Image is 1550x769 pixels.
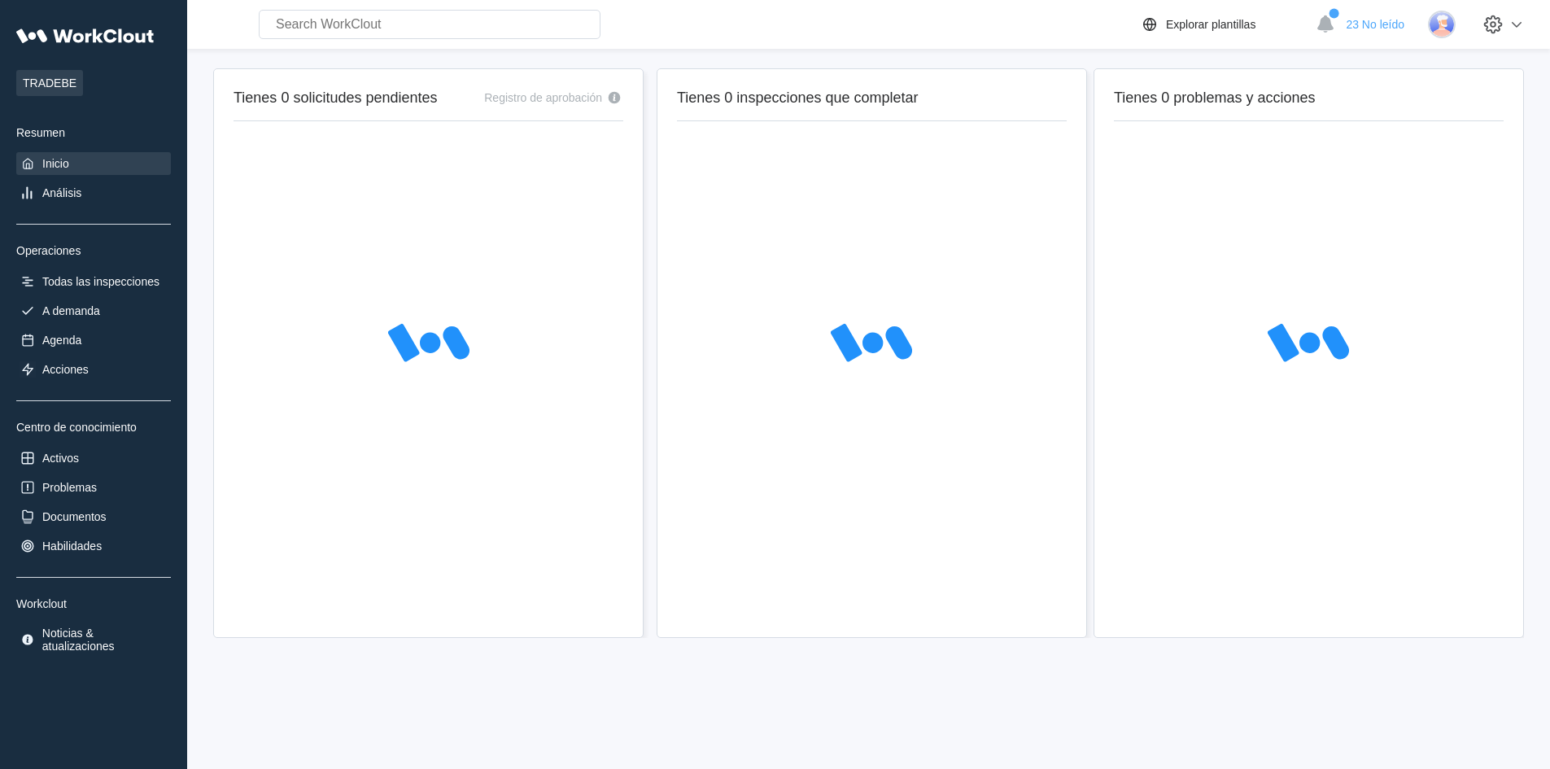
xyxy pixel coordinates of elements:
input: Search WorkClout [259,10,600,39]
div: Operaciones [16,244,171,257]
a: Análisis [16,181,171,204]
a: Inicio [16,152,171,175]
h2: Tienes 0 solicitudes pendientes [234,89,438,107]
div: Explorar plantillas [1166,18,1256,31]
div: Activos [42,452,79,465]
div: Centro de conocimiento [16,421,171,434]
div: Problemas [42,481,97,494]
a: Todas las inspecciones [16,270,171,293]
a: Agenda [16,329,171,352]
div: Noticias & atualizaciones [42,627,168,653]
img: user-3.png [1428,11,1456,38]
span: 23 No leído [1346,18,1404,31]
h2: Tienes 0 inspecciones que completar [677,89,1067,107]
a: Problemas [16,476,171,499]
a: A demanda [16,299,171,322]
div: Acciones [42,363,89,376]
a: Documentos [16,505,171,528]
div: Documentos [42,510,107,523]
a: Habilidades [16,535,171,557]
div: Habilidades [42,540,102,553]
div: Inicio [42,157,69,170]
div: A demanda [42,304,100,317]
a: Acciones [16,358,171,381]
a: Noticias & atualizaciones [16,623,171,656]
a: Explorar plantillas [1140,15,1308,34]
div: Análisis [42,186,81,199]
a: Activos [16,447,171,470]
h2: Tienes 0 problemas y acciones [1114,89,1504,107]
div: Todas las inspecciones [42,275,159,288]
div: Registro de aprobación [484,91,602,104]
div: Agenda [42,334,81,347]
span: TRADEBE [16,70,83,96]
div: Resumen [16,126,171,139]
div: Workclout [16,597,171,610]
